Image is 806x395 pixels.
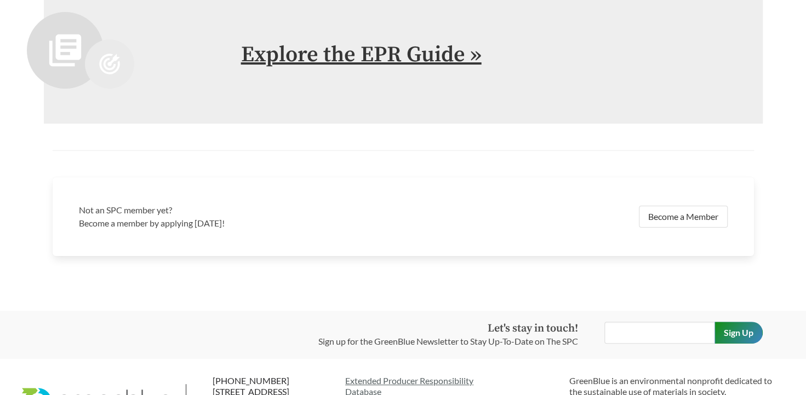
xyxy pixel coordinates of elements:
p: Sign up for the GreenBlue Newsletter to Stay Up-To-Date on The SPC [318,335,578,348]
p: Become a member by applying [DATE]! [79,217,397,230]
a: Become a Member [639,206,728,228]
h3: Not an SPC member yet? [79,204,397,217]
input: Sign Up [714,322,763,344]
a: Explore the EPR Guide » [241,41,482,68]
strong: Let's stay in touch! [488,322,578,335]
